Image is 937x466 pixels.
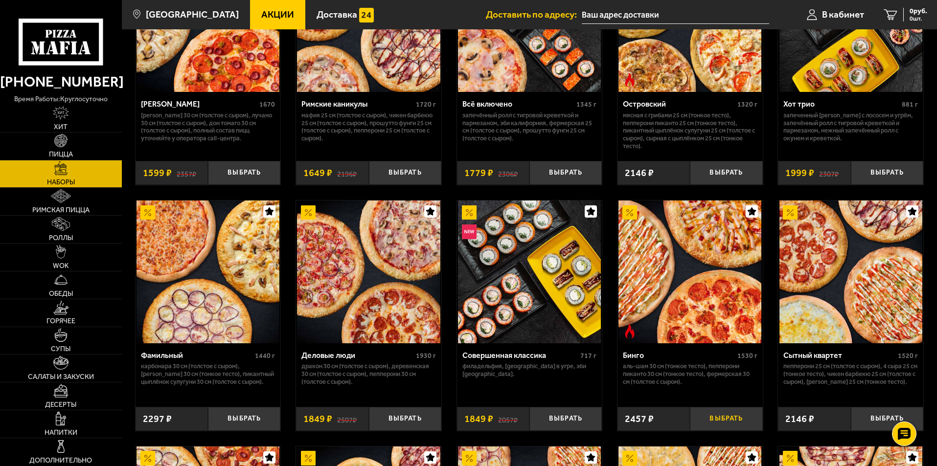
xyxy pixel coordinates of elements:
[622,451,637,466] img: Акционный
[337,414,357,424] s: 2507 ₽
[737,100,757,109] span: 1320 г
[462,205,477,220] img: Акционный
[690,161,762,185] button: Выбрать
[301,351,413,360] div: Деловые люди
[783,362,918,386] p: Пепперони 25 см (толстое с сыром), 4 сыра 25 см (тонкое тесто), Чикен Барбекю 25 см (толстое с сы...
[783,451,798,466] img: Акционный
[462,99,574,109] div: Всё включено
[45,429,77,436] span: Напитки
[623,362,757,386] p: Аль-Шам 30 см (тонкое тесто), Пепперони Пиканто 30 см (тонкое тесто), Фермерская 30 см (толстое с...
[902,100,918,109] span: 881 г
[46,318,75,325] span: Горячее
[301,111,436,143] p: Мафия 25 см (толстое с сыром), Чикен Барбекю 25 см (толстое с сыром), Прошутто Фунги 25 см (толст...
[529,161,602,185] button: Выбрать
[618,200,761,343] img: Бинго
[369,161,441,185] button: Выбрать
[617,200,763,343] a: АкционныйОстрое блюдоБинго
[141,99,257,109] div: [PERSON_NAME]
[783,99,899,109] div: Хот трио
[141,351,253,360] div: Фамильный
[458,200,601,343] img: Совершенная классика
[623,99,735,109] div: Островский
[32,207,90,214] span: Римская пицца
[783,111,918,143] p: Запеченный [PERSON_NAME] с лососем и угрём, Запечённый ролл с тигровой креветкой и пармезаном, Не...
[464,414,493,424] span: 1849 ₽
[785,168,814,178] span: 1999 ₽
[51,346,70,353] span: Супы
[140,451,155,466] img: Акционный
[303,168,332,178] span: 1649 ₽
[582,6,769,24] input: Ваш адрес доставки
[910,16,927,22] span: 0 шт.
[625,414,654,424] span: 2457 ₽
[317,10,357,19] span: Доставка
[822,10,864,19] span: В кабинет
[49,235,73,242] span: Роллы
[898,352,918,360] span: 1520 г
[580,352,596,360] span: 717 г
[498,168,518,178] s: 2306 ₽
[783,205,798,220] img: Акционный
[737,352,757,360] span: 1530 г
[137,200,279,343] img: Фамильный
[498,414,518,424] s: 2057 ₽
[486,10,582,19] span: Доставить по адресу:
[303,414,332,424] span: 1849 ₽
[143,168,172,178] span: 1599 ₽
[259,100,275,109] span: 1670
[47,179,75,186] span: Наборы
[779,200,922,343] img: Сытный квартет
[49,151,73,158] span: Пицца
[851,407,923,431] button: Выбрать
[140,205,155,220] img: Акционный
[622,324,637,338] img: Острое блюдо
[301,451,316,466] img: Акционный
[29,457,92,464] span: Дополнительно
[337,168,357,178] s: 2196 ₽
[778,200,923,343] a: АкционныйСытный квартет
[690,407,762,431] button: Выбрать
[359,8,374,22] img: 15daf4d41897b9f0e9f617042186c801.svg
[297,200,440,343] img: Деловые люди
[177,168,196,178] s: 2357 ₽
[296,200,441,343] a: АкционныйДеловые люди
[141,111,275,143] p: [PERSON_NAME] 30 см (толстое с сыром), Лучано 30 см (толстое с сыром), Дон Томаго 30 см (толстое ...
[28,374,94,380] span: Салаты и закуски
[45,401,76,408] span: Десерты
[622,205,637,220] img: Акционный
[462,351,578,360] div: Совершенная классика
[785,414,814,424] span: 2146 ₽
[462,362,597,378] p: Филадельфия, [GEOGRAPHIC_DATA] в угре, Эби [GEOGRAPHIC_DATA].
[623,111,757,151] p: Мясная с грибами 25 см (тонкое тесто), Пепперони Пиканто 25 см (тонкое тесто), Пикантный цыплёнок...
[622,73,637,88] img: Острое блюдо
[369,407,441,431] button: Выбрать
[623,351,735,360] div: Бинго
[464,168,493,178] span: 1779 ₽
[576,100,596,109] span: 1345 г
[416,100,436,109] span: 1720 г
[54,124,68,131] span: Хит
[910,8,927,15] span: 0 руб.
[141,362,275,386] p: Карбонара 30 см (толстое с сыром), [PERSON_NAME] 30 см (тонкое тесто), Пикантный цыплёнок сулугун...
[529,407,602,431] button: Выбрать
[462,224,477,239] img: Новинка
[49,290,73,297] span: Обеды
[143,414,172,424] span: 2297 ₽
[208,407,280,431] button: Выбрать
[53,263,69,269] span: WOK
[301,99,413,109] div: Римские каникулы
[457,200,602,343] a: АкционныйНовинкаСовершенная классика
[851,161,923,185] button: Выбрать
[208,161,280,185] button: Выбрать
[136,200,281,343] a: АкционныйФамильный
[416,352,436,360] span: 1930 г
[301,362,436,386] p: Дракон 30 см (толстое с сыром), Деревенская 30 см (толстое с сыром), Пепперони 30 см (толстое с с...
[301,205,316,220] img: Акционный
[625,168,654,178] span: 2146 ₽
[261,10,294,19] span: Акции
[255,352,275,360] span: 1440 г
[819,168,839,178] s: 2307 ₽
[462,111,597,143] p: Запечённый ролл с тигровой креветкой и пармезаном, Эби Калифорния, Фермерская 25 см (толстое с сы...
[783,351,895,360] div: Сытный квартет
[462,451,477,466] img: Акционный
